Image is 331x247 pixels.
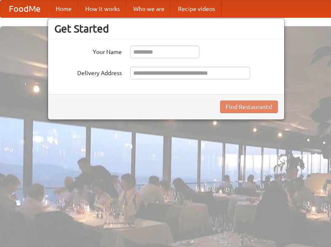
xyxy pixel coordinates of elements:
[54,46,122,56] label: Your Name
[49,0,78,17] a: Home
[126,0,171,17] a: Who we are
[171,0,222,17] a: Recipe videos
[78,0,126,17] a: How it works
[54,22,278,35] h3: Get Started
[54,67,122,77] label: Delivery Address
[0,0,49,17] a: FoodMe
[220,100,278,113] button: Find Restaurants!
